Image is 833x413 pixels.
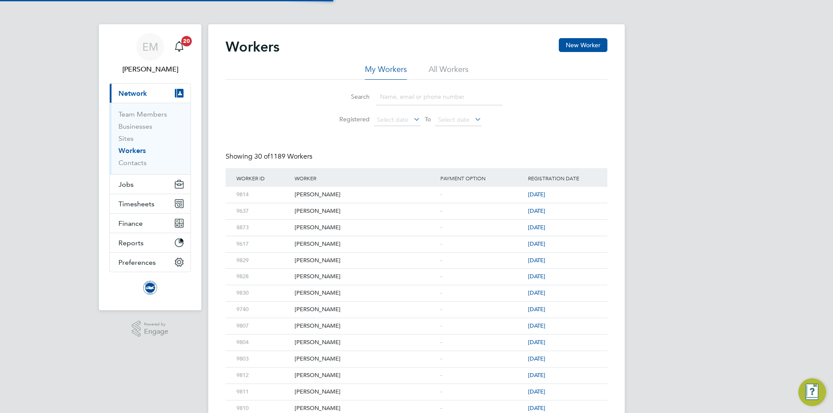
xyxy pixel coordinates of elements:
a: 9811[PERSON_NAME]-[DATE] [234,384,599,391]
span: [DATE] [528,240,545,247]
span: Powered by [144,321,168,328]
div: [PERSON_NAME] [292,335,438,351]
span: Select date [377,116,408,124]
a: 9617[PERSON_NAME]-[DATE] [234,236,599,243]
a: 9803[PERSON_NAME]-[DATE] [234,351,599,358]
div: [PERSON_NAME] [292,318,438,334]
div: Payment Option [438,168,526,188]
div: [PERSON_NAME] [292,367,438,384]
div: Registration Date [526,168,599,188]
div: - [438,269,526,285]
a: Workers [118,146,146,155]
button: Reports [110,233,190,252]
span: Network [118,89,147,98]
div: [PERSON_NAME] [292,253,438,269]
div: [PERSON_NAME] [292,302,438,318]
a: 8873[PERSON_NAME]-[DATE] [234,219,599,227]
div: - [438,335,526,351]
div: 9740 [234,302,292,318]
span: [DATE] [528,355,545,362]
a: Businesses [118,122,152,130]
div: - [438,203,526,219]
div: - [438,187,526,203]
div: [PERSON_NAME] [292,285,438,301]
span: [DATE] [528,371,545,379]
div: 9637 [234,203,292,219]
span: 30 of [254,152,270,161]
label: Registered [331,115,370,123]
div: - [438,384,526,400]
span: [DATE] [528,289,545,296]
a: 9804[PERSON_NAME]-[DATE] [234,334,599,341]
span: Engage [144,328,168,335]
a: 9810[PERSON_NAME]-[DATE] [234,400,599,407]
a: Go to home page [109,281,191,295]
a: Contacts [118,159,147,167]
div: [PERSON_NAME] [292,220,438,236]
span: [DATE] [528,388,545,395]
button: Finance [110,214,190,233]
nav: Main navigation [99,24,201,310]
div: - [438,302,526,318]
div: - [438,367,526,384]
span: 20 [181,36,192,46]
button: Preferences [110,253,190,272]
span: [DATE] [528,273,545,280]
span: Preferences [118,258,156,267]
div: 8873 [234,220,292,236]
span: EM [142,41,158,52]
a: Sites [118,134,134,143]
div: 9807 [234,318,292,334]
span: [DATE] [528,306,545,313]
a: 9828[PERSON_NAME]-[DATE] [234,268,599,276]
span: 1189 Workers [254,152,312,161]
div: 9814 [234,187,292,203]
span: [DATE] [528,338,545,346]
input: Name, email or phone number [376,88,502,105]
div: [PERSON_NAME] [292,351,438,367]
div: 9830 [234,285,292,301]
div: - [438,220,526,236]
span: Jobs [118,180,134,189]
div: Worker ID [234,168,292,188]
div: - [438,236,526,252]
h2: Workers [226,38,279,55]
div: [PERSON_NAME] [292,384,438,400]
div: 9812 [234,367,292,384]
a: 9829[PERSON_NAME]-[DATE] [234,252,599,260]
span: [DATE] [528,207,545,215]
a: EM[PERSON_NAME] [109,33,191,75]
span: Reports [118,239,144,247]
span: Select date [438,116,469,124]
div: 9804 [234,335,292,351]
div: - [438,253,526,269]
span: To [422,114,433,125]
span: Edyta Marchant [109,64,191,75]
span: [DATE] [528,322,545,329]
span: [DATE] [528,224,545,231]
img: brightonandhovealbion-logo-retina.png [143,281,157,295]
div: Network [110,103,190,174]
div: [PERSON_NAME] [292,269,438,285]
button: Network [110,84,190,103]
a: 9814[PERSON_NAME]-[DATE] [234,186,599,194]
li: All Workers [429,64,469,80]
button: Timesheets [110,194,190,213]
div: [PERSON_NAME] [292,203,438,219]
div: - [438,318,526,334]
div: 9828 [234,269,292,285]
button: Jobs [110,175,190,194]
div: 9829 [234,253,292,269]
button: Engage Resource Center [798,378,826,406]
div: 9803 [234,351,292,367]
div: - [438,351,526,367]
a: Powered byEngage [132,321,169,337]
div: [PERSON_NAME] [292,236,438,252]
button: New Worker [559,38,607,52]
li: My Workers [365,64,407,80]
div: - [438,285,526,301]
a: 9830[PERSON_NAME]-[DATE] [234,285,599,292]
span: [DATE] [528,191,545,198]
a: 20 [171,33,188,61]
a: 9740[PERSON_NAME]-[DATE] [234,301,599,309]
